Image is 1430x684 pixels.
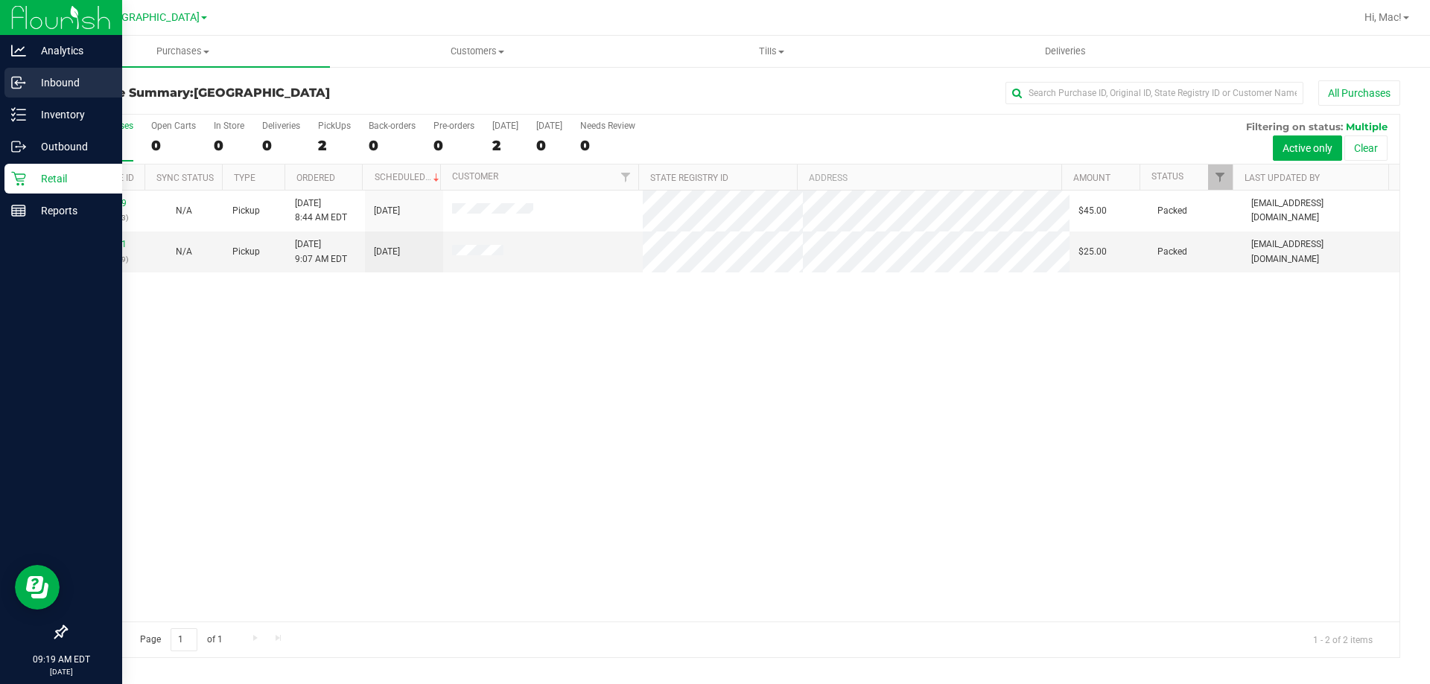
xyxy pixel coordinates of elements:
[318,137,351,154] div: 2
[1208,164,1233,190] a: Filter
[262,121,300,131] div: Deliveries
[214,121,244,131] div: In Store
[85,239,127,249] a: 11841871
[1151,171,1183,182] a: Status
[156,173,214,183] a: Sync Status
[26,42,115,60] p: Analytics
[650,173,728,183] a: State Registry ID
[1025,45,1106,58] span: Deliveries
[625,45,918,58] span: Tills
[15,565,60,610] iframe: Resource center
[11,139,26,154] inline-svg: Outbound
[26,202,115,220] p: Reports
[26,106,115,124] p: Inventory
[1346,121,1388,132] span: Multiple
[1301,628,1385,651] span: 1 - 2 of 2 items
[1005,82,1303,104] input: Search Purchase ID, Original ID, State Registry ID or Customer Name...
[85,198,127,208] a: 11841409
[98,11,200,24] span: [GEOGRAPHIC_DATA]
[26,170,115,188] p: Retail
[797,164,1061,191] th: Address
[176,245,192,259] button: N/A
[318,121,351,131] div: PickUps
[536,121,562,131] div: [DATE]
[11,107,26,122] inline-svg: Inventory
[452,171,498,182] a: Customer
[433,121,474,131] div: Pre-orders
[492,121,518,131] div: [DATE]
[1073,173,1110,183] a: Amount
[214,137,244,154] div: 0
[36,45,330,58] span: Purchases
[1157,204,1187,218] span: Packed
[369,137,416,154] div: 0
[330,36,624,67] a: Customers
[1078,204,1107,218] span: $45.00
[624,36,918,67] a: Tills
[176,204,192,218] button: N/A
[1157,245,1187,259] span: Packed
[11,75,26,90] inline-svg: Inbound
[1273,135,1342,161] button: Active only
[1318,80,1400,106] button: All Purchases
[295,196,347,225] span: [DATE] 8:44 AM EDT
[7,666,115,677] p: [DATE]
[127,628,235,651] span: Page of 1
[26,74,115,92] p: Inbound
[374,245,400,259] span: [DATE]
[536,137,562,154] div: 0
[374,204,400,218] span: [DATE]
[36,36,330,67] a: Purchases
[918,36,1213,67] a: Deliveries
[232,204,260,218] span: Pickup
[66,86,510,100] h3: Purchase Summary:
[1344,135,1388,161] button: Clear
[194,86,330,100] span: [GEOGRAPHIC_DATA]
[1245,173,1320,183] a: Last Updated By
[375,172,442,182] a: Scheduled
[11,43,26,58] inline-svg: Analytics
[1251,237,1391,266] span: [EMAIL_ADDRESS][DOMAIN_NAME]
[232,245,260,259] span: Pickup
[580,137,635,154] div: 0
[11,171,26,186] inline-svg: Retail
[1251,196,1391,225] span: [EMAIL_ADDRESS][DOMAIN_NAME]
[11,203,26,218] inline-svg: Reports
[580,121,635,131] div: Needs Review
[26,138,115,156] p: Outbound
[151,121,196,131] div: Open Carts
[1246,121,1343,132] span: Filtering on status:
[295,237,347,266] span: [DATE] 9:07 AM EDT
[171,628,197,651] input: 1
[7,653,115,666] p: 09:19 AM EDT
[176,246,192,257] span: Not Applicable
[296,173,335,183] a: Ordered
[492,137,518,154] div: 2
[176,205,192,216] span: Not Applicable
[151,137,196,154] div: 0
[1364,11,1402,23] span: Hi, Mac!
[369,121,416,131] div: Back-orders
[331,45,623,58] span: Customers
[234,173,255,183] a: Type
[614,164,638,190] a: Filter
[1078,245,1107,259] span: $25.00
[262,137,300,154] div: 0
[433,137,474,154] div: 0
